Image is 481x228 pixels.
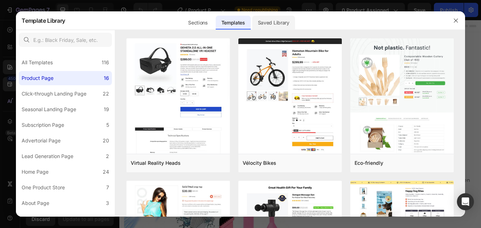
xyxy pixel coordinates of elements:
div: 3 [106,199,109,207]
div: Saved Library [252,16,295,30]
div: Templates [216,16,251,30]
strong: Multifunctional Cleaning Power [224,145,386,176]
div: 7 [106,183,109,192]
div: 20 [103,136,109,145]
div: Subscription Page [22,121,64,129]
div: Home Page [22,168,49,176]
div: Advertorial Page [22,136,61,145]
div: 22 [103,89,109,98]
div: 16 [104,74,109,82]
div: Vélocity Bikes [243,159,276,167]
div: Click-through Landing Page [22,89,86,98]
div: Seasonal Landing Page [22,105,76,114]
div: 1 [107,215,109,223]
div: All Templates [22,58,53,67]
div: 24 [103,168,109,176]
div: 2 [106,152,109,161]
div: Lead Generation Page [22,152,73,161]
div: 5 [106,121,109,129]
div: One Product Store [22,183,65,192]
div: FAQs Page [22,215,47,223]
input: E.g.: Black Friday, Sale, etc. [19,33,112,47]
h2: Template Library [22,11,65,30]
div: Virtual Reality Heads [131,159,181,167]
div: 19 [104,105,109,114]
p: Tackles dust, spills, and debris across carpets, hard floors, and even car interiors effortlessly [224,184,419,204]
div: Sections [182,16,213,30]
div: About Page [22,199,49,207]
div: Open Intercom Messenger [457,193,474,210]
div: Product Page [22,74,53,82]
div: 116 [102,58,109,67]
div: Eco-friendly [355,159,383,167]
